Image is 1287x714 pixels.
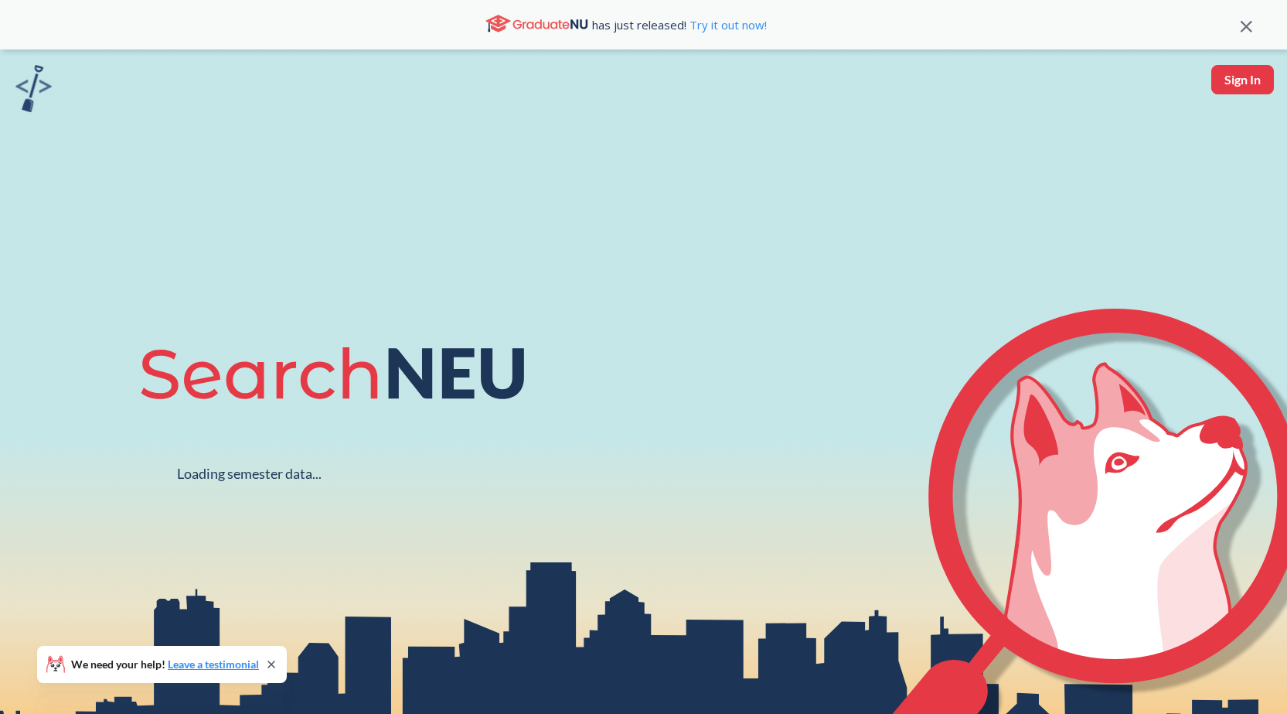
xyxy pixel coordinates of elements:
[177,465,322,483] div: Loading semester data...
[1211,65,1274,94] button: Sign In
[15,65,52,117] a: sandbox logo
[592,16,767,33] span: has just released!
[686,17,767,32] a: Try it out now!
[15,65,52,112] img: sandbox logo
[168,658,259,671] a: Leave a testimonial
[71,659,259,670] span: We need your help!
